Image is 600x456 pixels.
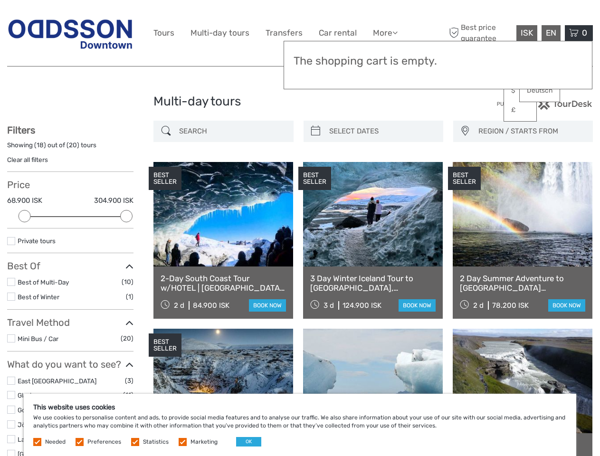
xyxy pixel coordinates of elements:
[294,55,582,68] h3: The shopping cart is empty.
[581,28,589,38] span: 0
[161,274,286,293] a: 2-Day South Coast Tour w/HOTEL | [GEOGRAPHIC_DATA], [GEOGRAPHIC_DATA], [GEOGRAPHIC_DATA] & Waterf...
[520,82,560,99] a: Deutsch
[18,293,59,301] a: Best of Winter
[325,123,438,140] input: SELECT DATES
[153,94,447,109] h1: Multi-day tours
[298,167,331,190] div: BEST SELLER
[504,102,536,119] a: £
[492,301,529,310] div: 78.200 ISK
[18,406,57,414] a: Golden Circle
[319,26,357,40] a: Car rental
[7,141,133,155] div: Showing ( ) out of ( ) tours
[69,141,77,150] label: 20
[473,301,484,310] span: 2 d
[126,291,133,302] span: (1)
[18,335,58,342] a: Mini Bus / Car
[7,156,48,163] a: Clear all filters
[125,375,133,386] span: (3)
[504,82,536,99] a: $
[448,167,481,190] div: BEST SELLER
[87,438,121,446] label: Preferences
[18,391,41,399] a: Glaciers
[7,124,35,136] strong: Filters
[24,394,576,456] div: We use cookies to personalise content and ads, to provide social media features and to analyse ou...
[7,179,133,190] h3: Price
[548,299,585,312] a: book now
[45,438,66,446] label: Needed
[121,333,133,344] span: (20)
[190,26,249,40] a: Multi-day tours
[18,237,56,245] a: Private tours
[7,317,133,328] h3: Travel Method
[236,437,261,446] button: OK
[7,260,133,272] h3: Best Of
[310,274,436,293] a: 3 Day Winter Iceland Tour to [GEOGRAPHIC_DATA], [GEOGRAPHIC_DATA], [GEOGRAPHIC_DATA] and [GEOGRAP...
[193,301,229,310] div: 84.900 ISK
[18,436,55,443] a: Lake Mývatn
[149,333,181,357] div: BEST SELLER
[13,17,107,24] p: We're away right now. Please check back later!
[521,28,533,38] span: ISK
[122,276,133,287] span: (10)
[37,141,44,150] label: 18
[7,359,133,370] h3: What do you want to see?
[33,403,567,411] h5: This website uses cookies
[474,123,588,139] button: REGION / STARTS FROM
[109,15,121,26] button: Open LiveChat chat widget
[7,14,133,52] img: Reykjavik Residence
[143,438,169,446] label: Statistics
[496,98,593,110] img: PurchaseViaTourDesk.png
[373,26,398,40] a: More
[94,196,133,206] label: 304.900 ISK
[190,438,218,446] label: Marketing
[266,26,303,40] a: Transfers
[542,25,561,41] div: EN
[460,274,585,293] a: 2 Day Summer Adventure to [GEOGRAPHIC_DATA] [GEOGRAPHIC_DATA], Glacier Hiking, [GEOGRAPHIC_DATA],...
[174,301,184,310] span: 2 d
[249,299,286,312] a: book now
[343,301,381,310] div: 124.900 ISK
[123,389,133,400] span: (11)
[149,167,181,190] div: BEST SELLER
[7,196,42,206] label: 68.900 ISK
[399,299,436,312] a: book now
[447,22,514,43] span: Best price guarantee
[175,123,288,140] input: SEARCH
[153,26,174,40] a: Tours
[324,301,334,310] span: 3 d
[18,421,120,428] a: Jökulsárlón/[GEOGRAPHIC_DATA]
[18,278,69,286] a: Best of Multi-Day
[18,377,96,385] a: East [GEOGRAPHIC_DATA]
